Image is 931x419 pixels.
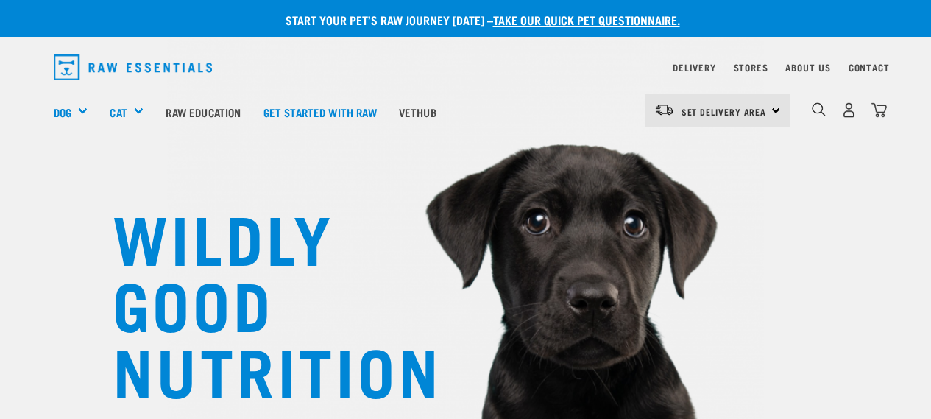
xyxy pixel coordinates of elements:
[388,82,447,141] a: Vethub
[841,102,857,118] img: user.png
[155,82,252,141] a: Raw Education
[113,203,407,401] h1: WILDLY GOOD NUTRITION
[54,54,213,80] img: Raw Essentials Logo
[654,103,674,116] img: van-moving.png
[785,65,830,70] a: About Us
[493,16,680,23] a: take our quick pet questionnaire.
[252,82,388,141] a: Get started with Raw
[673,65,715,70] a: Delivery
[110,104,127,121] a: Cat
[849,65,890,70] a: Contact
[812,102,826,116] img: home-icon-1@2x.png
[682,109,767,114] span: Set Delivery Area
[871,102,887,118] img: home-icon@2x.png
[42,49,890,86] nav: dropdown navigation
[734,65,768,70] a: Stores
[54,104,71,121] a: Dog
